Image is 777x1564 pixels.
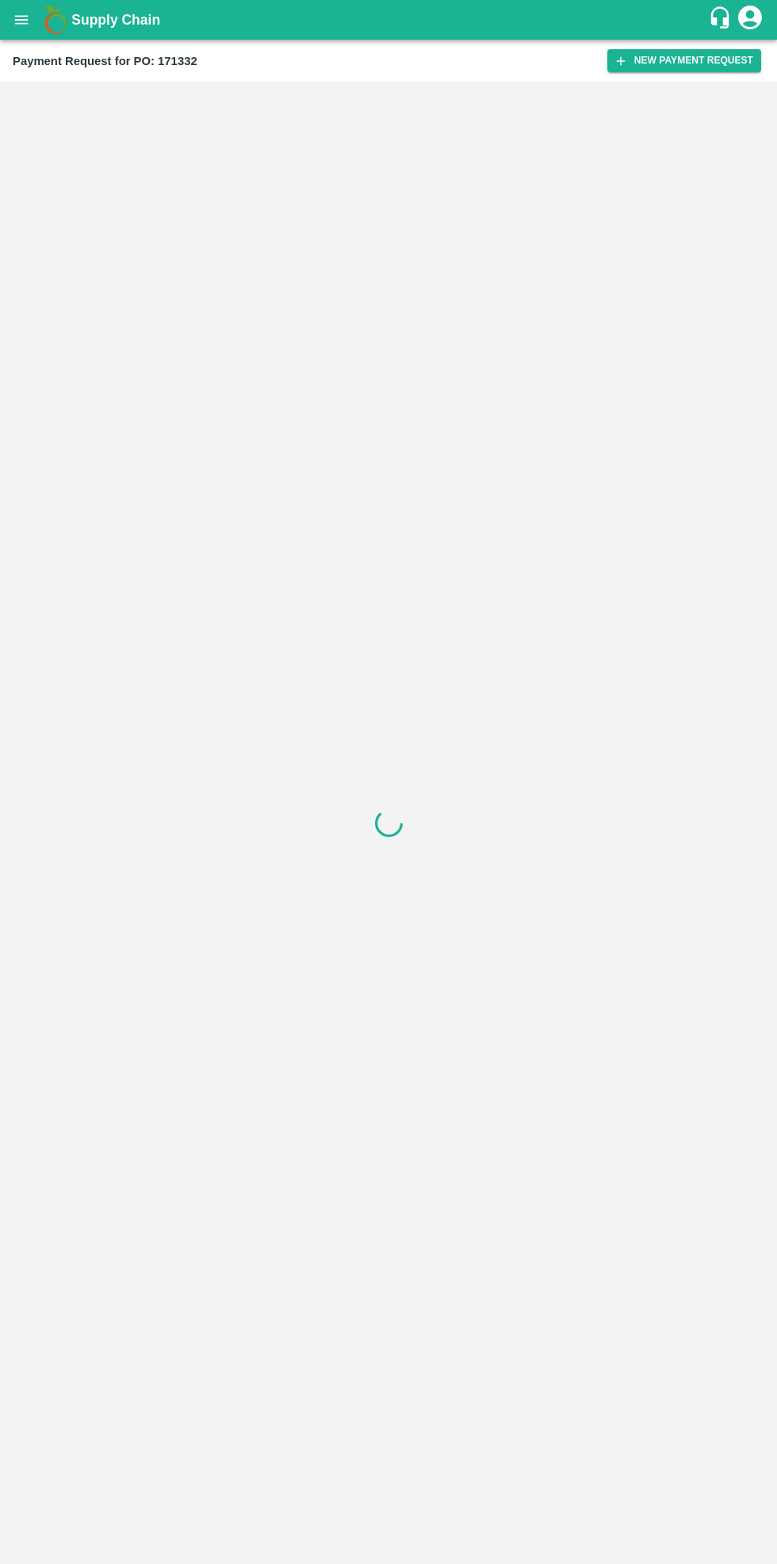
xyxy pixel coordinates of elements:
[71,9,708,31] a: Supply Chain
[607,49,761,72] button: New Payment Request
[736,3,764,37] div: account of current user
[3,2,40,38] button: open drawer
[71,12,160,28] b: Supply Chain
[13,55,197,67] b: Payment Request for PO: 171332
[708,6,736,34] div: customer-support
[40,4,71,36] img: logo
